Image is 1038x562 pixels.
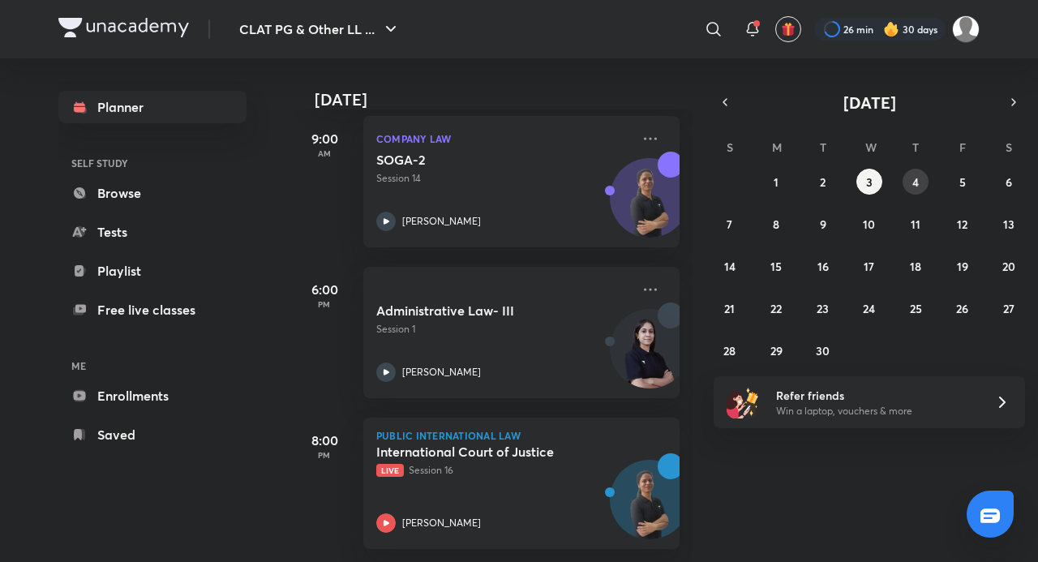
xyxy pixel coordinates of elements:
abbr: September 8, 2025 [773,217,779,232]
abbr: September 16, 2025 [817,259,829,274]
abbr: September 24, 2025 [863,301,875,316]
p: Company Law [376,129,631,148]
h5: 9:00 [292,129,357,148]
a: Free live classes [58,294,247,326]
abbr: September 28, 2025 [723,343,736,358]
a: Enrollments [58,380,247,412]
img: streak [883,21,899,37]
p: PM [292,450,357,460]
button: September 28, 2025 [717,337,743,363]
abbr: September 9, 2025 [820,217,826,232]
button: September 12, 2025 [950,211,976,237]
abbr: September 29, 2025 [770,343,783,358]
button: September 26, 2025 [950,295,976,321]
button: September 20, 2025 [996,253,1022,279]
button: September 30, 2025 [810,337,836,363]
img: Avatar [611,167,688,245]
h5: 6:00 [292,280,357,299]
button: September 15, 2025 [763,253,789,279]
abbr: September 15, 2025 [770,259,782,274]
img: Avatar [611,318,688,396]
button: September 4, 2025 [903,169,929,195]
button: September 10, 2025 [856,211,882,237]
h4: [DATE] [315,90,696,109]
abbr: September 17, 2025 [864,259,874,274]
abbr: September 6, 2025 [1006,174,1012,190]
button: September 22, 2025 [763,295,789,321]
abbr: September 10, 2025 [863,217,875,232]
button: September 3, 2025 [856,169,882,195]
button: September 11, 2025 [903,211,929,237]
h5: SOGA-2 [376,152,578,168]
p: [PERSON_NAME] [402,516,481,530]
button: September 1, 2025 [763,169,789,195]
img: Adithyan [952,15,980,43]
a: Saved [58,418,247,451]
p: [PERSON_NAME] [402,365,481,380]
abbr: Wednesday [865,139,877,155]
abbr: September 5, 2025 [959,174,966,190]
abbr: September 3, 2025 [866,174,873,190]
button: September 24, 2025 [856,295,882,321]
button: September 25, 2025 [903,295,929,321]
abbr: September 18, 2025 [910,259,921,274]
abbr: Friday [959,139,966,155]
button: CLAT PG & Other LL ... [229,13,410,45]
abbr: September 26, 2025 [956,301,968,316]
button: avatar [775,16,801,42]
button: September 18, 2025 [903,253,929,279]
button: September 9, 2025 [810,211,836,237]
p: Public International Law [376,431,667,440]
button: September 23, 2025 [810,295,836,321]
h5: International Court of Justice [376,444,578,460]
p: Session 16 [376,463,631,478]
button: September 19, 2025 [950,253,976,279]
button: September 21, 2025 [717,295,743,321]
button: September 29, 2025 [763,337,789,363]
abbr: September 4, 2025 [912,174,919,190]
img: Avatar [611,469,688,547]
button: [DATE] [736,91,1002,114]
h6: SELF STUDY [58,149,247,177]
abbr: September 12, 2025 [957,217,967,232]
abbr: September 20, 2025 [1002,259,1015,274]
p: PM [292,299,357,309]
p: Session 1 [376,322,631,337]
abbr: September 1, 2025 [774,174,778,190]
abbr: September 22, 2025 [770,301,782,316]
abbr: Tuesday [820,139,826,155]
abbr: September 7, 2025 [727,217,732,232]
h5: 8:00 [292,431,357,450]
button: September 6, 2025 [996,169,1022,195]
abbr: September 13, 2025 [1003,217,1014,232]
a: Company Logo [58,18,189,41]
abbr: September 25, 2025 [910,301,922,316]
p: Win a laptop, vouchers & more [776,404,976,418]
img: referral [727,386,759,418]
p: AM [292,148,357,158]
span: Live [376,464,404,477]
abbr: September 21, 2025 [724,301,735,316]
img: avatar [781,22,796,36]
abbr: Saturday [1006,139,1012,155]
button: September 27, 2025 [996,295,1022,321]
button: September 17, 2025 [856,253,882,279]
abbr: September 30, 2025 [816,343,830,358]
a: Tests [58,216,247,248]
abbr: September 2, 2025 [820,174,826,190]
button: September 2, 2025 [810,169,836,195]
abbr: Sunday [727,139,733,155]
a: Planner [58,91,247,123]
h5: Administrative Law- III [376,302,578,319]
p: [PERSON_NAME] [402,214,481,229]
abbr: September 27, 2025 [1003,301,1014,316]
img: Company Logo [58,18,189,37]
button: September 5, 2025 [950,169,976,195]
button: September 14, 2025 [717,253,743,279]
button: September 8, 2025 [763,211,789,237]
button: September 16, 2025 [810,253,836,279]
abbr: September 11, 2025 [911,217,920,232]
button: September 7, 2025 [717,211,743,237]
span: [DATE] [843,92,896,114]
abbr: September 19, 2025 [957,259,968,274]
